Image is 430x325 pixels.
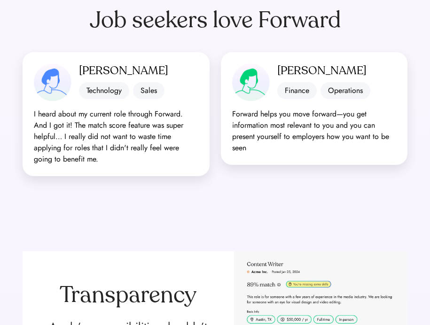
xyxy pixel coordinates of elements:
div: Job seekers love Forward [90,7,341,33]
div: Sales [133,82,164,99]
img: headshot_job-seeker.png [34,63,71,101]
div: I heard about my current role through Forward. And I got it! The match score feature was super he... [34,108,198,165]
div: Forward helps you move forward—you get information most relevant to you and you can present yours... [232,108,397,154]
div: [PERSON_NAME] [79,63,198,78]
div: Operations [321,82,370,99]
div: [PERSON_NAME] [277,63,397,78]
div: Transparency [41,282,215,308]
div: Technology [79,82,129,99]
img: headshot_employer.png [232,63,270,101]
div: Finance [277,82,317,99]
